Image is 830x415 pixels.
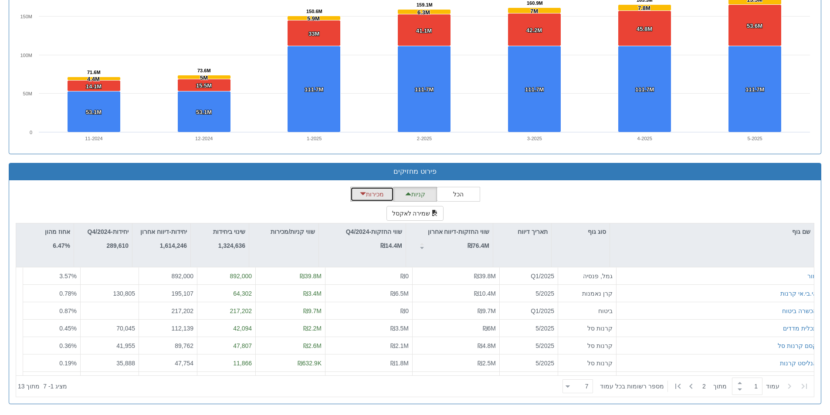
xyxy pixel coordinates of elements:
[416,27,432,34] tspan: 41.1M
[201,272,252,280] div: 892,000
[562,272,613,280] div: גמל, פנסיה
[23,91,32,96] text: 50M
[478,342,496,349] span: ₪4.8M
[307,15,320,22] tspan: 5.9M
[478,307,496,314] span: ₪9.7M
[417,2,433,7] tspan: 159.1M
[142,324,193,332] div: 112,139
[300,273,322,280] span: ₪39.8M
[196,109,212,115] tspan: 53.1M
[85,136,102,141] text: 11-2024
[201,358,252,367] div: 11,866
[86,83,102,90] tspan: 14.1M
[16,168,814,175] h3: פירוט מחזיקים
[84,341,135,350] div: 41,955
[53,242,70,249] strong: 6.47%
[600,382,664,391] span: ‏מספר רשומות בכל עמוד
[87,70,101,75] tspan: 71.6M
[400,273,409,280] span: ₪0
[782,306,817,315] button: הכשרה ביטוח
[380,242,402,249] strong: ₪14.4M
[780,358,817,367] button: אנליסט קרנות
[527,136,542,141] text: 3-2025
[562,341,613,350] div: קרנות סל
[84,324,135,332] div: 70,045
[474,290,496,297] span: ₪10.4M
[88,227,129,236] p: יחידות-Q4/2024
[303,324,322,331] span: ₪2.2M
[306,9,322,14] tspan: 150.6M
[778,341,817,350] button: קסם קרנות סל
[213,227,245,236] p: שינוי ביחידות
[417,9,430,16] tspan: 6.3M
[308,30,319,37] tspan: 33M
[201,341,252,350] div: 47,807
[142,289,193,297] div: 195,107
[390,290,409,297] span: ₪6.5M
[142,358,193,367] div: 47,754
[20,14,32,19] text: 150M
[346,227,402,236] p: שווי החזקות-Q4/2024
[390,342,409,349] span: ₪2.1M
[201,324,252,332] div: 42,094
[503,289,554,297] div: 5/2025
[390,324,409,331] span: ₪3.5M
[562,289,613,297] div: קרן נאמנות
[503,341,554,350] div: 5/2025
[27,289,77,297] div: 0.78 %
[393,187,437,202] button: קניות
[45,227,70,236] p: אחוז מהון
[27,358,77,367] div: 0.19 %
[637,136,652,141] text: 4-2025
[637,26,652,32] tspan: 45.8M
[747,136,762,141] text: 5-2025
[503,306,554,315] div: Q1/2025
[350,187,394,202] button: מכירות
[478,359,496,366] span: ₪2.5M
[747,23,762,29] tspan: 53.6M
[530,8,538,14] tspan: 7M
[303,307,322,314] span: ₪9.7M
[610,223,814,240] div: שם גוף
[27,324,77,332] div: 0.45 %
[298,359,322,366] span: ₪632.9K
[305,86,323,93] tspan: 111.7M
[30,130,32,135] text: 0
[18,377,67,396] div: ‏מציג 1 - 7 ‏ מתוך 13
[106,242,129,249] strong: 289,610
[780,289,817,297] button: אי.בי.אי קרנות
[503,358,554,367] div: 5/2025
[638,5,650,11] tspan: 7.8M
[474,273,496,280] span: ₪39.8M
[303,290,322,297] span: ₪3.4M
[27,306,77,315] div: 0.87 %
[142,272,193,280] div: 892,000
[552,223,610,240] div: סוג גוף
[428,227,489,236] p: שווי החזקות-דיווח אחרון
[249,223,318,240] div: שווי קניות/מכירות
[196,82,212,89] tspan: 15.5M
[483,324,496,331] span: ₪6M
[562,306,613,315] div: ביטוח
[503,324,554,332] div: 5/2025
[417,136,432,141] text: 2-2025
[160,242,187,249] strong: 1,614,246
[807,272,817,280] button: מור
[415,86,434,93] tspan: 111.7M
[27,272,77,280] div: 3.57 %
[195,136,213,141] text: 12-2024
[783,324,817,332] button: תכלית מדדים
[400,307,409,314] span: ₪0
[142,306,193,315] div: 217,202
[559,377,812,396] div: ‏ מתוך
[27,341,77,350] div: 0.36 %
[84,289,135,297] div: 130,805
[390,359,409,366] span: ₪1.8M
[386,206,444,221] button: שמירה לאקסל
[201,289,252,297] div: 64,302
[766,382,779,391] span: ‏עמוד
